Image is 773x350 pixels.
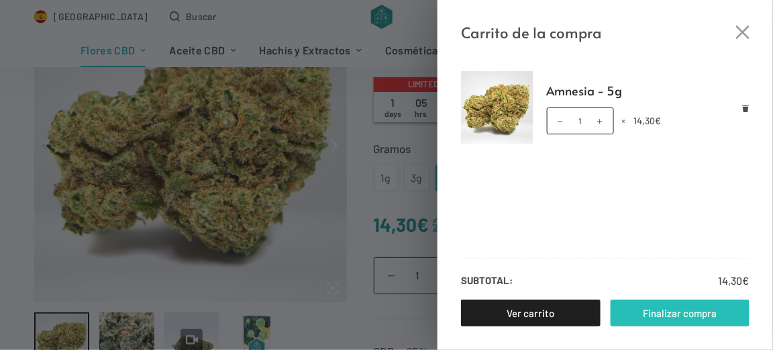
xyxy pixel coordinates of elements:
a: Amnesia - 5g [547,81,750,101]
span: € [656,115,662,126]
bdi: 14,30 [634,115,662,126]
button: Cerrar el cajón del carrito [736,26,750,39]
input: Cantidad de productos [547,107,614,134]
bdi: 14,30 [719,274,750,287]
a: Finalizar compra [611,300,750,326]
a: Eliminar Amnesia - 5g del carrito [742,104,750,112]
strong: Subtotal: [461,272,513,290]
span: Carrito de la compra [461,20,602,44]
a: Ver carrito [461,300,601,326]
span: × [622,115,626,126]
span: € [743,274,750,287]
